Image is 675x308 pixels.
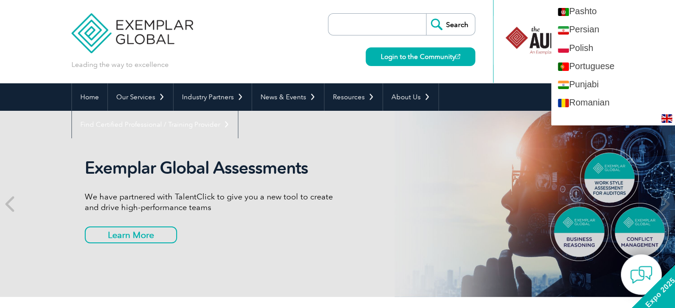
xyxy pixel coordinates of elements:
[558,99,569,107] img: ro
[72,111,238,138] a: Find Certified Professional / Training Provider
[383,83,438,111] a: About Us
[324,83,383,111] a: Resources
[455,54,460,59] img: open_square.png
[426,14,475,35] input: Search
[551,75,675,94] a: Punjabi
[551,2,675,20] a: Pashto
[85,158,338,178] h2: Exemplar Global Assessments
[551,57,675,75] a: Portuguese
[558,8,569,16] img: ps
[85,191,338,213] p: We have partnered with TalentClick to give you a new tool to create and drive high-performance teams
[551,20,675,39] a: Persian
[366,47,475,66] a: Login to the Community
[558,81,569,89] img: pa
[661,114,672,123] img: en
[558,44,569,53] img: pl
[252,83,324,111] a: News & Events
[551,94,675,112] a: Romanian
[558,62,569,71] img: pt
[630,264,652,286] img: contact-chat.png
[85,226,177,243] a: Learn More
[551,39,675,57] a: Polish
[71,60,169,70] p: Leading the way to excellence
[72,83,107,111] a: Home
[174,83,252,111] a: Industry Partners
[558,26,569,35] img: fa
[108,83,173,111] a: Our Services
